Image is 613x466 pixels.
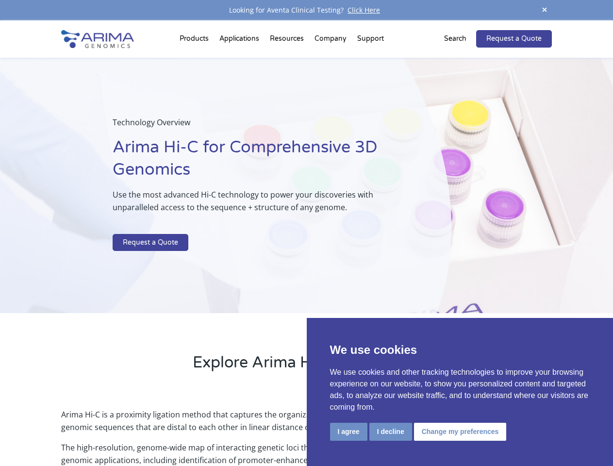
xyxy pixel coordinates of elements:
p: Technology Overview [113,116,402,136]
h2: Explore Arima Hi-C Technology [61,352,551,381]
button: I decline [369,423,412,441]
p: Arima Hi-C is a proximity ligation method that captures the organizational structure of chromatin... [61,408,551,441]
h1: Arima Hi-C for Comprehensive 3D Genomics [113,136,402,188]
img: Arima-Genomics-logo [61,30,134,48]
p: Search [444,33,466,45]
a: Click Here [344,5,384,15]
a: Request a Quote [113,234,188,251]
p: Use the most advanced Hi-C technology to power your discoveries with unparalleled access to the s... [113,188,402,221]
p: We use cookies and other tracking technologies to improve your browsing experience on our website... [330,366,590,413]
a: Request a Quote [476,30,552,48]
button: I agree [330,423,367,441]
div: Looking for Aventa Clinical Testing? [61,4,551,17]
p: We use cookies [330,341,590,359]
button: Change my preferences [414,423,507,441]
